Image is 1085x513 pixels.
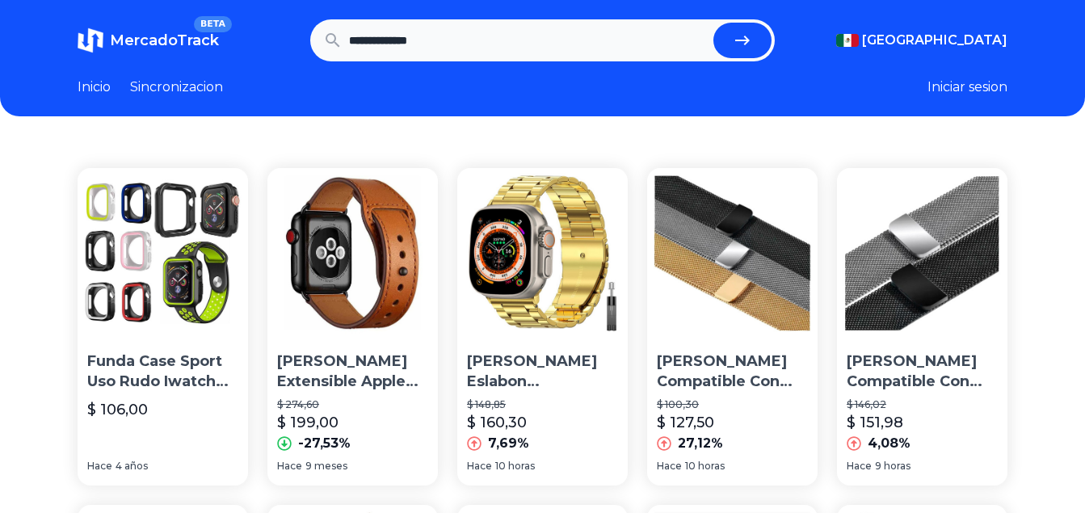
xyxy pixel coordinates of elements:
[457,168,628,338] img: Correa Acero Eslabon Compatible Con Apple Watch Todas Series
[847,351,998,392] p: [PERSON_NAME] Compatible Con Apple Watch Ultra Series 2pcs
[78,27,219,53] a: MercadoTrackBETA
[87,398,148,421] p: $ 106,00
[116,460,148,473] span: 4 años
[647,168,818,486] a: Correa Acero Compatible Con Apple Watch Series 7 Se 6 5 4 3 [PERSON_NAME] Compatible Con Apple Wa...
[868,434,910,453] p: 4,08%
[467,411,527,434] p: $ 160,30
[657,411,714,434] p: $ 127,50
[78,168,248,486] a: Funda Case Sport Uso Rudo Iwatch Apple Watch Serie 4 40/44mmFunda Case Sport Uso Rudo Iwatch Appl...
[847,460,872,473] span: Hace
[836,34,859,47] img: Mexico
[277,398,428,411] p: $ 274,60
[305,460,347,473] span: 9 meses
[267,168,438,486] a: Correa Extensible Apple Watch Piel 42/44mm Iwatch J30[PERSON_NAME] Extensible Apple Watch Piel 42...
[87,460,112,473] span: Hace
[194,16,232,32] span: BETA
[685,460,725,473] span: 10 horas
[657,460,682,473] span: Hace
[847,398,998,411] p: $ 146,02
[678,434,723,453] p: 27,12%
[298,434,351,453] p: -27,53%
[78,27,103,53] img: MercadoTrack
[467,351,618,392] p: [PERSON_NAME] Eslabon Compatible Con Apple Watch Todas Series
[87,351,238,392] p: Funda Case Sport Uso Rudo Iwatch Apple Watch Serie 4 40/44mm
[836,31,1007,50] button: [GEOGRAPHIC_DATA]
[875,460,910,473] span: 9 horas
[277,411,339,434] p: $ 199,00
[657,398,808,411] p: $ 100,30
[277,460,302,473] span: Hace
[277,351,428,392] p: [PERSON_NAME] Extensible Apple Watch Piel 42/44mm Iwatch J30
[862,31,1007,50] span: [GEOGRAPHIC_DATA]
[495,460,535,473] span: 10 horas
[488,434,529,453] p: 7,69%
[847,411,903,434] p: $ 151,98
[647,168,818,338] img: Correa Acero Compatible Con Apple Watch Series 7 Se 6 5 4 3
[267,168,438,338] img: Correa Extensible Apple Watch Piel 42/44mm Iwatch J30
[837,168,1007,338] img: Correa De Acero Compatible Con Apple Watch Ultra Series 2pcs
[110,32,219,49] span: MercadoTrack
[657,351,808,392] p: [PERSON_NAME] Compatible Con Apple Watch Series 7 Se 6 5 4 3
[78,78,111,97] a: Inicio
[457,168,628,486] a: Correa Acero Eslabon Compatible Con Apple Watch Todas Series[PERSON_NAME] Eslabon Compatible Con ...
[78,168,248,338] img: Funda Case Sport Uso Rudo Iwatch Apple Watch Serie 4 40/44mm
[837,168,1007,486] a: Correa De Acero Compatible Con Apple Watch Ultra Series 2pcs[PERSON_NAME] Compatible Con Apple Wa...
[130,78,223,97] a: Sincronizacion
[927,78,1007,97] button: Iniciar sesion
[467,460,492,473] span: Hace
[467,398,618,411] p: $ 148,85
